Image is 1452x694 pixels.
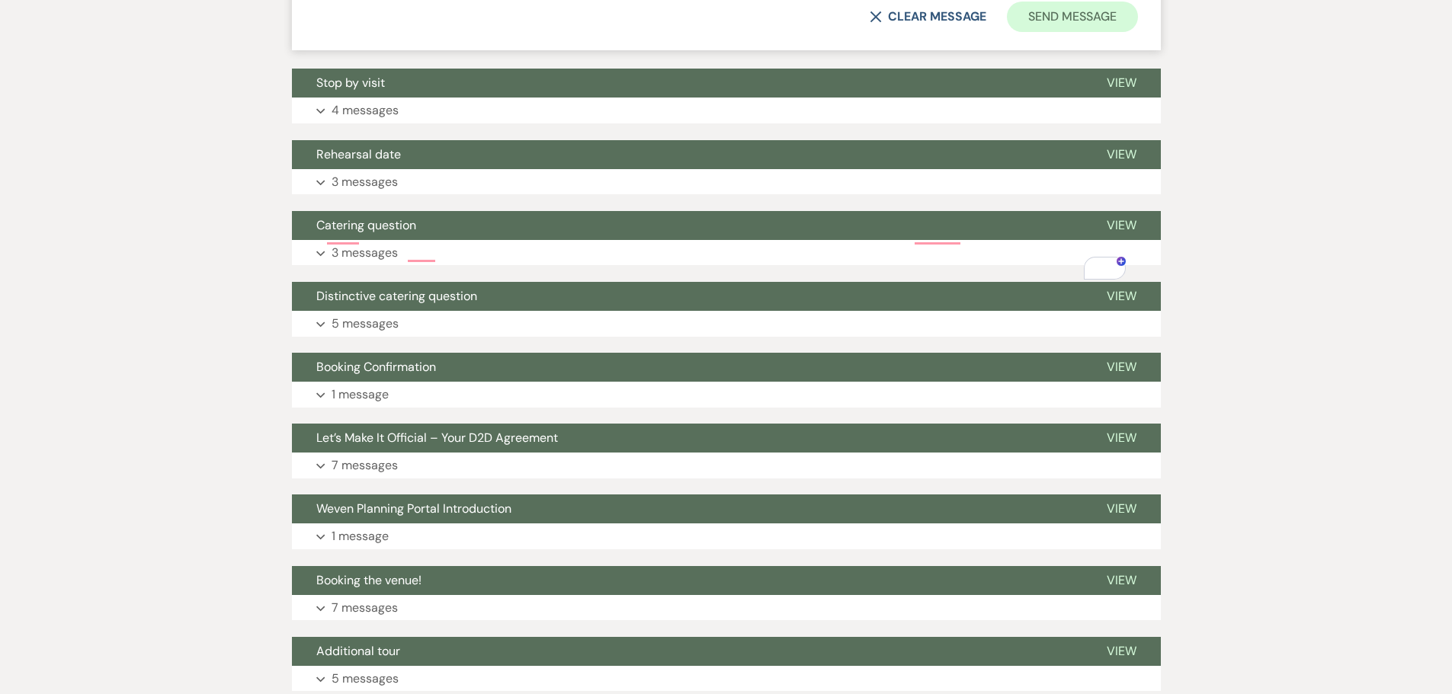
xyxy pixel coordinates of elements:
span: Booking the venue! [316,572,421,588]
button: 5 messages [292,311,1161,337]
button: Weven Planning Portal Introduction [292,494,1082,523]
button: 7 messages [292,595,1161,621]
span: Distinctive catering question [316,288,477,304]
p: 1 message [332,526,389,546]
button: View [1082,140,1161,169]
span: Additional tour [316,643,400,659]
button: Booking Confirmation [292,353,1082,382]
span: View [1107,359,1136,375]
span: View [1107,217,1136,233]
span: Stop by visit [316,75,385,91]
button: Stop by visit [292,69,1082,98]
p: 3 messages [332,172,398,192]
button: 7 messages [292,453,1161,478]
button: Send Message [1007,2,1137,32]
button: View [1082,494,1161,523]
button: View [1082,69,1161,98]
button: 3 messages [292,240,1161,266]
span: View [1107,288,1136,304]
p: 3 messages [332,243,398,263]
p: 7 messages [332,598,398,618]
span: View [1107,75,1136,91]
button: Additional tour [292,637,1082,666]
span: Rehearsal date [316,146,401,162]
button: 4 messages [292,98,1161,123]
button: View [1082,637,1161,666]
button: Rehearsal date [292,140,1082,169]
button: View [1082,211,1161,240]
span: View [1107,501,1136,517]
p: 4 messages [332,101,399,120]
button: Distinctive catering question [292,282,1082,311]
button: 3 messages [292,169,1161,195]
span: Booking Confirmation [316,359,436,375]
button: 1 message [292,523,1161,549]
p: 1 message [332,385,389,405]
button: Clear message [870,11,986,23]
button: Booking the venue! [292,566,1082,595]
button: View [1082,353,1161,382]
span: View [1107,430,1136,446]
p: 7 messages [332,456,398,475]
p: 5 messages [332,314,399,334]
button: 1 message [292,382,1161,408]
button: Let’s Make It Official – Your D2D Agreement [292,424,1082,453]
span: View [1107,643,1136,659]
button: View [1082,424,1161,453]
span: Weven Planning Portal Introduction [316,501,511,517]
button: View [1082,282,1161,311]
p: 5 messages [332,669,399,689]
span: Catering question [316,217,416,233]
button: View [1082,566,1161,595]
button: 5 messages [292,666,1161,692]
span: Let’s Make It Official – Your D2D Agreement [316,430,558,446]
span: View [1107,572,1136,588]
button: Catering question [292,211,1082,240]
span: View [1107,146,1136,162]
